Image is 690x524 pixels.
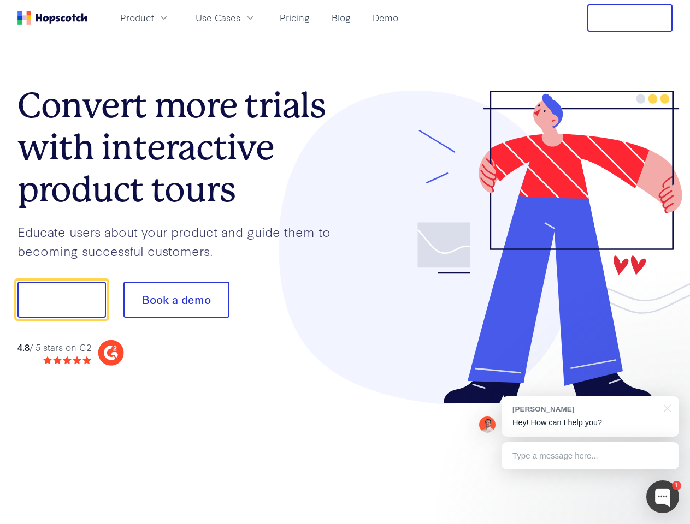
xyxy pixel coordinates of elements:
p: Hey! How can I help you? [512,417,668,428]
div: / 5 stars on G2 [17,341,91,354]
span: Use Cases [196,11,240,25]
a: Demo [368,9,403,27]
div: 1 [672,481,681,490]
a: Pricing [275,9,314,27]
button: Book a demo [123,282,229,318]
img: Mark Spera [479,416,496,433]
button: Free Trial [587,4,673,32]
div: [PERSON_NAME] [512,404,657,414]
div: Type a message here... [502,442,679,469]
a: Blog [327,9,355,27]
button: Use Cases [189,9,262,27]
p: Educate users about your product and guide them to becoming successful customers. [17,222,345,260]
h1: Convert more trials with interactive product tours [17,85,345,210]
button: Show me! [17,282,106,318]
a: Home [17,11,87,25]
span: Product [120,11,154,25]
button: Product [114,9,176,27]
strong: 4.8 [17,341,30,353]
